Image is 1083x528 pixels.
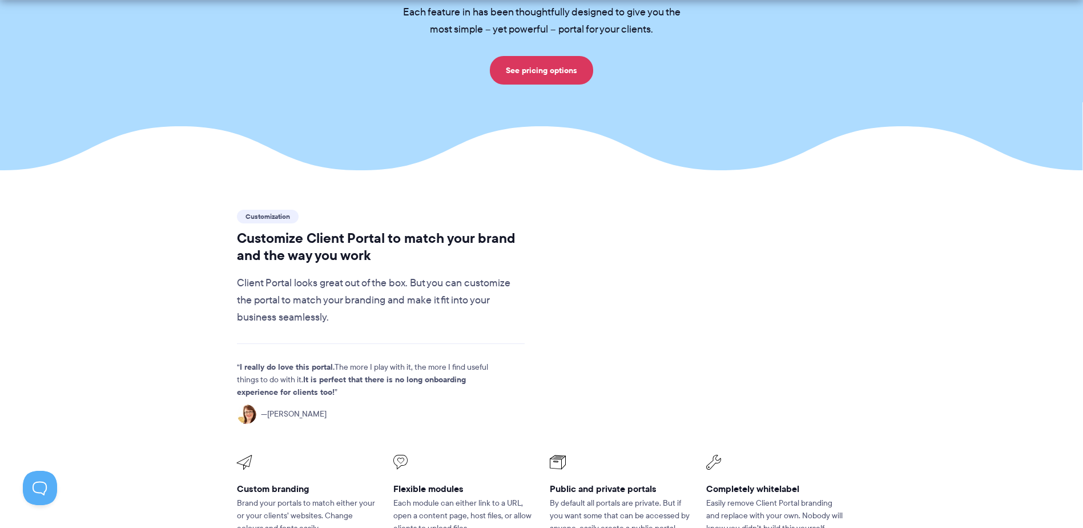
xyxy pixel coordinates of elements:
[237,373,466,398] strong: It is perfect that there is no long onboarding experience for clients too!
[237,483,377,495] h3: Custom branding
[23,471,57,505] iframe: Toggle Customer Support
[237,275,525,326] p: Client Portal looks great out of the box. But you can customize the portal to match your branding...
[261,408,327,421] span: [PERSON_NAME]
[490,56,593,85] a: See pricing options
[706,483,847,495] h3: Completely whitelabel
[385,4,699,38] p: Each feature in has been thoughtfully designed to give you the most simple – yet powerful – porta...
[393,483,534,495] h3: Flexible modules
[240,361,335,373] strong: I really do love this portal.
[237,230,525,264] h2: Customize Client Portal to match your brand and the way you work
[237,361,505,399] p: The more I play with it, the more I find useful things to do with it.
[550,483,690,495] h3: Public and private portals
[237,210,299,223] span: Customization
